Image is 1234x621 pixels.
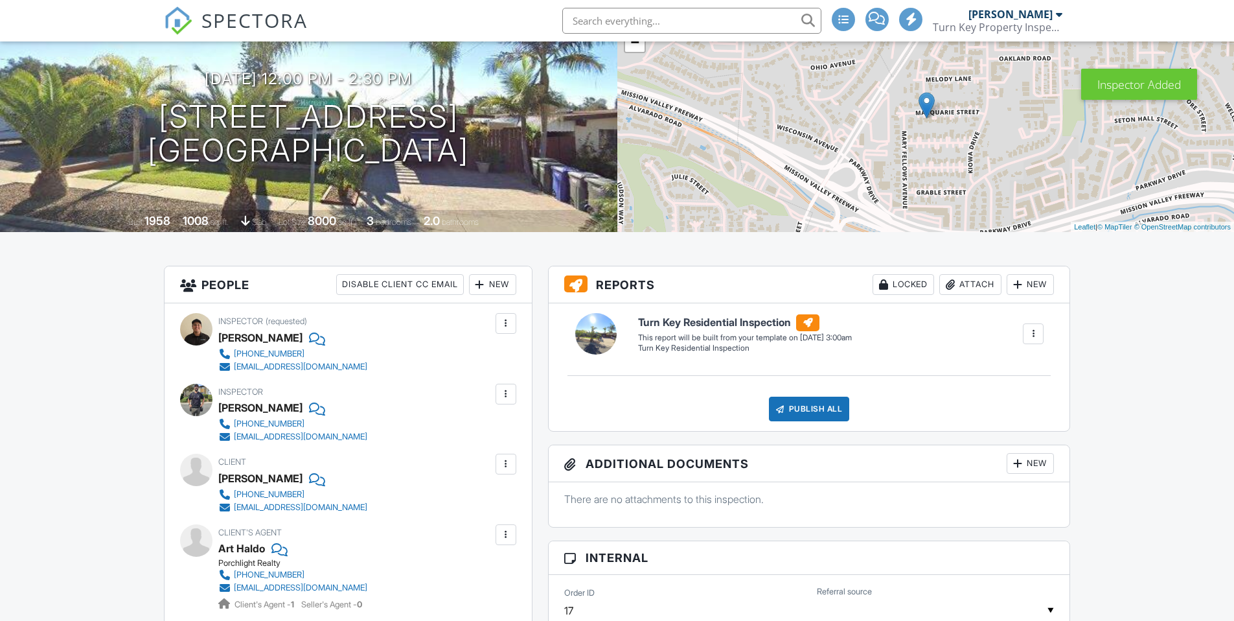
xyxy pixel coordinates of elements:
[218,457,246,467] span: Client
[201,6,308,34] span: SPECTORA
[218,387,263,397] span: Inspector
[769,397,850,421] div: Publish All
[234,432,367,442] div: [EMAIL_ADDRESS][DOMAIN_NAME]
[234,489,304,500] div: [PHONE_NUMBER]
[234,570,304,580] div: [PHONE_NUMBER]
[939,274,1001,295] div: Attach
[873,274,934,295] div: Locked
[164,18,308,45] a: SPECTORA
[336,274,464,295] div: Disable Client CC Email
[234,362,367,372] div: [EMAIL_ADDRESS][DOMAIN_NAME]
[234,502,367,513] div: [EMAIL_ADDRESS][DOMAIN_NAME]
[1074,223,1095,231] a: Leaflet
[442,217,479,227] span: bathrooms
[549,445,1070,482] h3: Additional Documents
[564,587,595,599] label: Order ID
[357,600,362,609] strong: 0
[1007,453,1054,474] div: New
[148,100,469,169] h1: [STREET_ADDRESS] [GEOGRAPHIC_DATA]
[218,469,303,488] div: [PERSON_NAME]
[183,214,209,228] div: 1008
[218,347,367,360] a: [PHONE_NUMBER]
[1081,69,1197,100] div: Inspector Added
[234,600,296,609] span: Client's Agent -
[144,214,170,228] div: 1958
[338,217,354,227] span: sq.ft.
[279,217,306,227] span: Lot Size
[638,314,852,331] h6: Turn Key Residential Inspection
[424,214,440,228] div: 2.0
[218,558,378,568] div: Porchlight Realty
[933,21,1062,34] div: Turn Key Property Inspectors
[211,217,229,227] span: sq. ft.
[218,398,303,417] div: [PERSON_NAME]
[301,600,362,609] span: Seller's Agent -
[234,349,304,359] div: [PHONE_NUMBER]
[165,266,532,303] h3: People
[218,316,263,326] span: Inspector
[308,214,336,228] div: 8000
[1007,274,1054,295] div: New
[205,70,412,88] h3: [DATE] 12:00 pm - 2:30 pm
[968,8,1053,21] div: [PERSON_NAME]
[638,333,852,343] div: This report will be built from your template on [DATE] 3:00am
[218,430,367,443] a: [EMAIL_ADDRESS][DOMAIN_NAME]
[218,417,367,430] a: [PHONE_NUMBER]
[1134,223,1231,231] a: © OpenStreetMap contributors
[469,274,516,295] div: New
[218,581,367,594] a: [EMAIL_ADDRESS][DOMAIN_NAME]
[562,8,821,34] input: Search everything...
[218,328,303,347] div: [PERSON_NAME]
[1097,223,1132,231] a: © MapTiler
[252,217,266,227] span: slab
[376,217,411,227] span: bedrooms
[266,316,307,326] span: (requested)
[638,343,852,354] div: Turn Key Residential Inspection
[234,419,304,429] div: [PHONE_NUMBER]
[218,488,367,501] a: [PHONE_NUMBER]
[128,217,143,227] span: Built
[218,539,265,558] a: Art Haldo
[291,600,294,609] strong: 1
[817,586,872,598] label: Referral source
[164,6,192,35] img: The Best Home Inspection Software - Spectora
[218,360,367,373] a: [EMAIL_ADDRESS][DOMAIN_NAME]
[625,32,645,52] a: Zoom out
[218,528,282,537] span: Client's Agent
[218,501,367,514] a: [EMAIL_ADDRESS][DOMAIN_NAME]
[549,266,1070,303] h3: Reports
[1071,222,1234,233] div: |
[234,583,367,593] div: [EMAIL_ADDRESS][DOMAIN_NAME]
[218,568,367,581] a: [PHONE_NUMBER]
[549,541,1070,575] h3: Internal
[367,214,374,228] div: 3
[564,492,1055,506] p: There are no attachments to this inspection.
